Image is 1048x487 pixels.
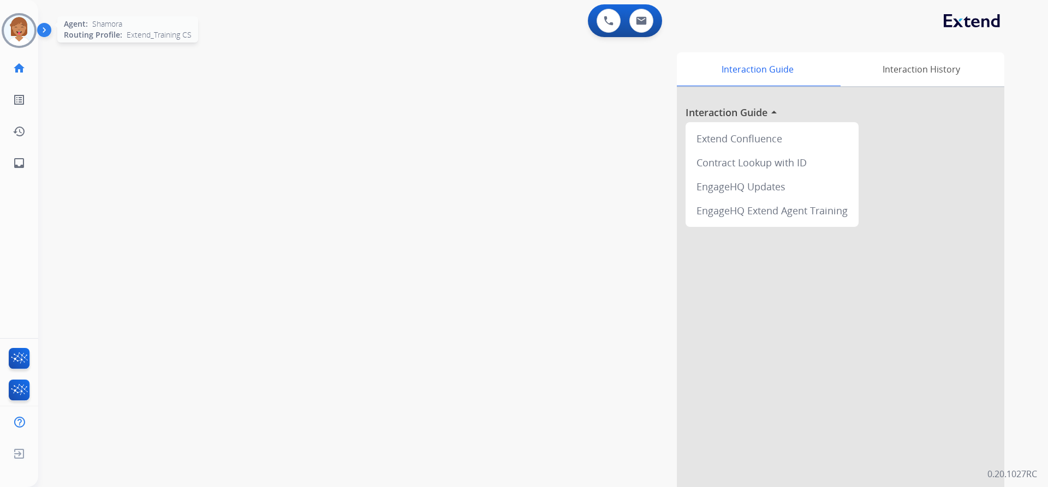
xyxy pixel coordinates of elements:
[64,29,122,40] span: Routing Profile:
[4,15,34,46] img: avatar
[690,199,854,223] div: EngageHQ Extend Agent Training
[13,157,26,170] mat-icon: inbox
[13,93,26,106] mat-icon: list_alt
[690,175,854,199] div: EngageHQ Updates
[677,52,838,86] div: Interaction Guide
[92,19,122,29] span: Shamora
[838,52,1004,86] div: Interaction History
[690,151,854,175] div: Contract Lookup with ID
[690,127,854,151] div: Extend Confluence
[127,29,192,40] span: Extend_Training CS
[64,19,88,29] span: Agent:
[13,125,26,138] mat-icon: history
[13,62,26,75] mat-icon: home
[987,467,1037,480] p: 0.20.1027RC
